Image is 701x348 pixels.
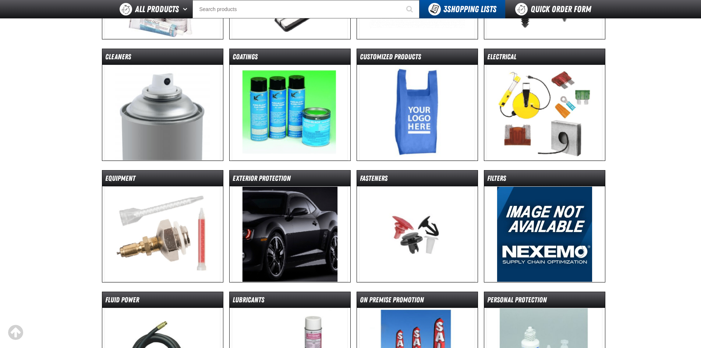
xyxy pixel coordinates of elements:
img: Filters [497,186,592,282]
dt: Fasteners [357,173,478,186]
a: Filters [484,170,605,282]
img: Cleaners [105,65,220,161]
dt: Coatings [230,52,350,65]
dt: Cleaners [102,52,223,65]
img: Customized Products [359,65,475,161]
span: All Products [135,3,179,16]
a: Cleaners [102,49,223,161]
dt: Filters [484,173,605,186]
a: Coatings [229,49,351,161]
a: Exterior Protection [229,170,351,282]
div: Scroll to the top [7,324,24,341]
img: Fasteners [359,186,475,282]
dt: Electrical [484,52,605,65]
dt: Equipment [102,173,223,186]
a: Equipment [102,170,223,282]
a: Fasteners [357,170,478,282]
strong: 3 [443,4,447,14]
dt: Personal Protection [484,295,605,308]
img: Equipment [105,186,220,282]
dt: Customized Products [357,52,478,65]
dt: Exterior Protection [230,173,350,186]
img: Electrical [486,65,602,161]
a: Customized Products [357,49,478,161]
dt: On Premise Promotion [357,295,478,308]
img: Coatings [232,65,348,161]
img: Exterior Protection [232,186,348,282]
dt: Fluid Power [102,295,223,308]
a: Electrical [484,49,605,161]
span: Shopping Lists [443,4,496,14]
dt: Lubricants [230,295,350,308]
